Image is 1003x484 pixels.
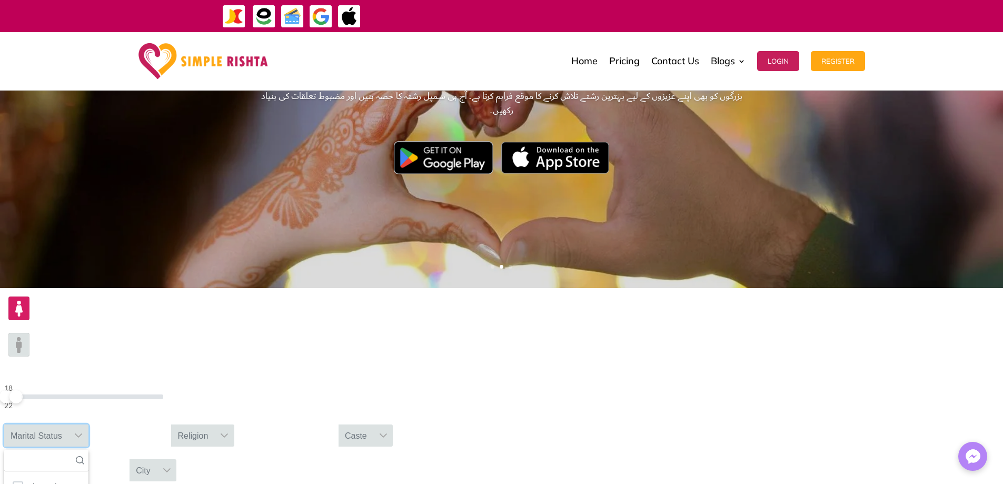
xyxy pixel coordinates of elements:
: سمپل رشتہ اپنی طرز کا ایک منفرد رشتہ پلیٹ فارم ہے۔جہاں نہ صرف آپ اپنے لئے بہترین جیون ساتھی کا ان... [253,75,750,178]
img: Messenger [962,446,984,467]
div: Marital Status [4,424,68,447]
a: 1 [491,265,494,269]
img: GooglePay-icon [309,5,333,28]
div: Caste [339,424,373,447]
div: 18 [4,382,163,394]
a: Login [757,35,799,87]
a: Pricing [609,35,640,87]
a: Home [571,35,598,87]
img: JazzCash-icon [222,5,246,28]
a: 2 [500,265,503,269]
a: 3 [509,265,512,269]
img: EasyPaisa-icon [252,5,276,28]
div: Religion [171,424,214,447]
a: Blogs [711,35,746,87]
a: Contact Us [651,35,699,87]
button: Login [757,51,799,71]
img: Google Play [394,141,493,174]
img: Credit Cards [281,5,304,28]
img: ApplePay-icon [337,5,361,28]
button: Register [811,51,865,71]
a: Register [811,35,865,87]
div: 22 [4,399,163,412]
div: City [130,459,157,481]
